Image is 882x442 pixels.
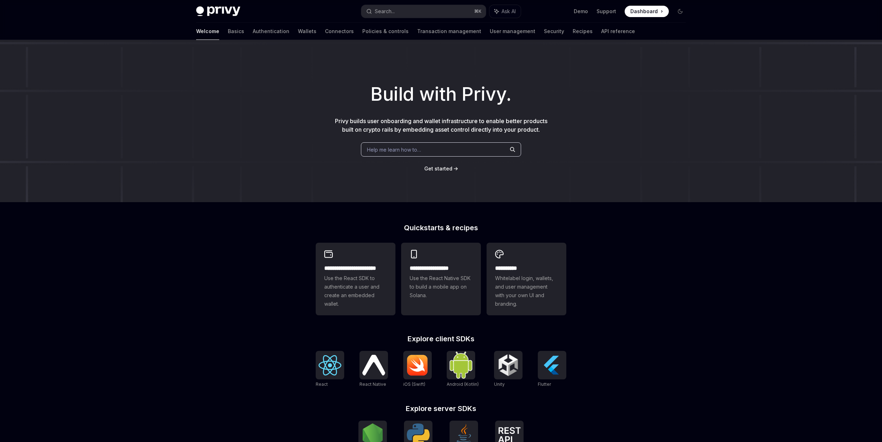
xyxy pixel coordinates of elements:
span: Privy builds user onboarding and wallet infrastructure to enable better products built on crypto ... [335,117,547,133]
a: **** **** **** ***Use the React Native SDK to build a mobile app on Solana. [401,243,481,315]
img: Unity [497,354,520,377]
a: Basics [228,23,244,40]
a: Transaction management [417,23,481,40]
span: Ask AI [502,8,516,15]
a: Policies & controls [362,23,409,40]
a: FlutterFlutter [538,351,566,388]
span: ⌘ K [474,9,482,14]
img: dark logo [196,6,240,16]
span: Android (Kotlin) [447,382,479,387]
a: Welcome [196,23,219,40]
a: User management [490,23,535,40]
span: Use the React SDK to authenticate a user and create an embedded wallet. [324,274,387,308]
span: Unity [494,382,505,387]
h1: Build with Privy. [11,80,871,108]
h2: Explore server SDKs [316,405,566,412]
button: Toggle dark mode [674,6,686,17]
span: Use the React Native SDK to build a mobile app on Solana. [410,274,472,300]
span: iOS (Swift) [403,382,425,387]
a: Support [597,8,616,15]
a: UnityUnity [494,351,523,388]
span: React Native [359,382,386,387]
span: Whitelabel login, wallets, and user management with your own UI and branding. [495,274,558,308]
img: iOS (Swift) [406,354,429,376]
a: Dashboard [625,6,669,17]
h2: Quickstarts & recipes [316,224,566,231]
img: React [319,355,341,375]
a: Recipes [573,23,593,40]
a: Security [544,23,564,40]
button: Ask AI [489,5,521,18]
span: React [316,382,328,387]
a: Demo [574,8,588,15]
img: Android (Kotlin) [450,352,472,378]
a: Android (Kotlin)Android (Kotlin) [447,351,479,388]
span: Flutter [538,382,551,387]
a: Wallets [298,23,316,40]
a: Get started [424,165,452,172]
a: iOS (Swift)iOS (Swift) [403,351,432,388]
a: React NativeReact Native [359,351,388,388]
button: Search...⌘K [361,5,486,18]
span: Help me learn how to… [367,146,421,153]
a: API reference [601,23,635,40]
a: Connectors [325,23,354,40]
img: React Native [362,355,385,375]
a: ReactReact [316,351,344,388]
img: Flutter [541,354,563,377]
a: **** *****Whitelabel login, wallets, and user management with your own UI and branding. [487,243,566,315]
h2: Explore client SDKs [316,335,566,342]
a: Authentication [253,23,289,40]
span: Dashboard [630,8,658,15]
div: Search... [375,7,395,16]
